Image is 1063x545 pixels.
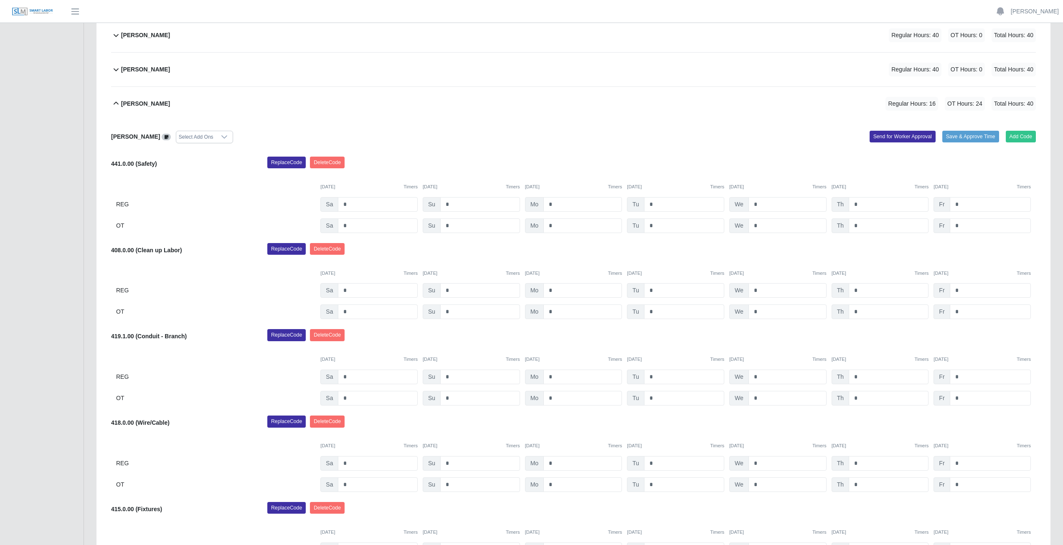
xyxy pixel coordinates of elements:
[729,283,749,298] span: We
[1017,183,1031,190] button: Timers
[320,356,418,363] div: [DATE]
[948,63,985,76] span: OT Hours: 0
[111,333,187,340] b: 419.1.00 (Conduit - Branch)
[1017,356,1031,363] button: Timers
[310,329,345,341] button: DeleteCode
[729,356,827,363] div: [DATE]
[729,391,749,406] span: We
[710,270,724,277] button: Timers
[832,442,929,449] div: [DATE]
[116,391,315,406] div: OT
[710,442,724,449] button: Timers
[423,442,520,449] div: [DATE]
[310,416,345,427] button: DeleteCode
[423,456,441,471] span: Su
[525,270,622,277] div: [DATE]
[111,53,1036,86] button: [PERSON_NAME] Regular Hours: 40 OT Hours: 0 Total Hours: 40
[942,131,999,142] button: Save & Approve Time
[608,529,622,536] button: Timers
[162,133,171,140] a: View/Edit Notes
[992,28,1036,42] span: Total Hours: 40
[934,477,950,492] span: Fr
[729,456,749,471] span: We
[525,370,544,384] span: Mo
[111,133,160,140] b: [PERSON_NAME]
[267,502,306,514] button: ReplaceCode
[915,183,929,190] button: Timers
[116,456,315,471] div: REG
[1017,270,1031,277] button: Timers
[870,131,936,142] button: Send for Worker Approval
[729,183,827,190] div: [DATE]
[111,18,1036,52] button: [PERSON_NAME] Regular Hours: 40 OT Hours: 0 Total Hours: 40
[310,243,345,255] button: DeleteCode
[832,197,849,212] span: Th
[506,442,520,449] button: Timers
[832,356,929,363] div: [DATE]
[832,391,849,406] span: Th
[525,283,544,298] span: Mo
[423,283,441,298] span: Su
[423,370,441,384] span: Su
[1006,131,1036,142] button: Add Code
[267,329,306,341] button: ReplaceCode
[812,529,827,536] button: Timers
[403,183,418,190] button: Timers
[832,283,849,298] span: Th
[320,529,418,536] div: [DATE]
[116,197,315,212] div: REG
[506,529,520,536] button: Timers
[403,442,418,449] button: Timers
[934,183,1031,190] div: [DATE]
[832,183,929,190] div: [DATE]
[320,304,338,319] span: Sa
[525,218,544,233] span: Mo
[889,28,941,42] span: Regular Hours: 40
[403,529,418,536] button: Timers
[948,28,985,42] span: OT Hours: 0
[627,270,724,277] div: [DATE]
[934,529,1031,536] div: [DATE]
[116,370,315,384] div: REG
[729,270,827,277] div: [DATE]
[111,87,1036,121] button: [PERSON_NAME] Regular Hours: 16 OT Hours: 24 Total Hours: 40
[915,270,929,277] button: Timers
[121,65,170,74] b: [PERSON_NAME]
[423,529,520,536] div: [DATE]
[729,370,749,384] span: We
[525,391,544,406] span: Mo
[608,356,622,363] button: Timers
[812,183,827,190] button: Timers
[310,157,345,168] button: DeleteCode
[506,183,520,190] button: Timers
[627,183,724,190] div: [DATE]
[320,218,338,233] span: Sa
[111,419,170,426] b: 418.0.00 (Wire/Cable)
[627,477,644,492] span: Tu
[915,442,929,449] button: Timers
[525,442,622,449] div: [DATE]
[729,197,749,212] span: We
[710,356,724,363] button: Timers
[525,304,544,319] span: Mo
[627,370,644,384] span: Tu
[320,442,418,449] div: [DATE]
[832,218,849,233] span: Th
[934,304,950,319] span: Fr
[111,247,182,253] b: 408.0.00 (Clean up Labor)
[423,218,441,233] span: Su
[729,529,827,536] div: [DATE]
[116,477,315,492] div: OT
[116,218,315,233] div: OT
[525,456,544,471] span: Mo
[627,218,644,233] span: Tu
[320,183,418,190] div: [DATE]
[320,283,338,298] span: Sa
[934,270,1031,277] div: [DATE]
[934,218,950,233] span: Fr
[832,370,849,384] span: Th
[832,304,849,319] span: Th
[627,283,644,298] span: Tu
[525,529,622,536] div: [DATE]
[1017,529,1031,536] button: Timers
